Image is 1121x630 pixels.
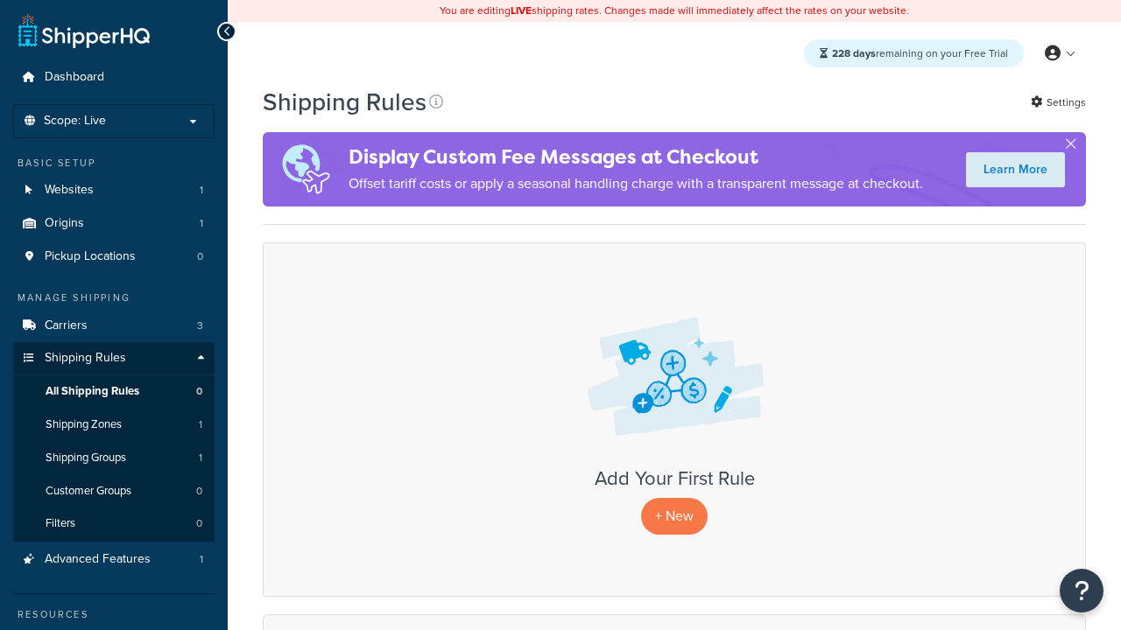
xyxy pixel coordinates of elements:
a: Origins 1 [13,207,215,240]
span: Origins [45,216,84,231]
div: Resources [13,607,215,622]
span: Scope: Live [44,114,106,129]
span: Customer Groups [46,484,131,499]
span: Websites [45,183,94,198]
a: ShipperHQ Home [18,13,150,48]
span: 1 [199,417,202,432]
span: Dashboard [45,70,104,85]
span: 1 [200,216,203,231]
a: Shipping Zones 1 [13,409,215,441]
a: Websites 1 [13,174,215,206]
span: Carriers [45,318,88,333]
a: Customer Groups 0 [13,475,215,507]
span: Shipping Zones [46,417,122,432]
a: All Shipping Rules 0 [13,375,215,408]
a: Shipping Rules [13,342,215,374]
span: 1 [200,183,203,198]
li: Filters [13,507,215,540]
span: 0 [196,516,202,531]
a: Settings [1031,90,1086,115]
li: Shipping Groups [13,442,215,474]
span: 0 [197,249,203,264]
p: + New [641,498,708,534]
span: 3 [197,318,203,333]
a: Carriers 3 [13,310,215,342]
a: Filters 0 [13,507,215,540]
div: Basic Setup [13,156,215,171]
h3: Add Your First Rule [281,468,1068,489]
li: Pickup Locations [13,241,215,273]
li: All Shipping Rules [13,375,215,408]
b: LIVE [511,3,532,18]
a: Advanced Features 1 [13,543,215,576]
span: 1 [200,552,203,567]
a: Pickup Locations 0 [13,241,215,273]
li: Shipping Zones [13,409,215,441]
h1: Shipping Rules [263,85,427,119]
strong: 228 days [832,45,876,61]
span: 0 [196,484,202,499]
a: Learn More [966,152,1065,187]
button: Open Resource Center [1060,569,1103,612]
span: Pickup Locations [45,249,136,264]
span: 1 [199,451,202,465]
span: Shipping Rules [45,351,126,366]
li: Carriers [13,310,215,342]
img: duties-banner-06bc72dcb5fe05cb3f9472aba00be2ae8eb53ab6f0d8bb03d382ba314ac3c341.png [263,132,349,206]
a: Shipping Groups 1 [13,442,215,474]
span: Filters [46,516,75,531]
h4: Display Custom Fee Messages at Checkout [349,143,923,171]
li: Websites [13,174,215,206]
div: remaining on your Free Trial [804,39,1024,67]
span: All Shipping Rules [46,384,139,399]
div: Manage Shipping [13,290,215,305]
span: 0 [196,384,202,399]
li: Advanced Features [13,543,215,576]
span: Advanced Features [45,552,151,567]
li: Origins [13,207,215,240]
li: Shipping Rules [13,342,215,542]
a: Dashboard [13,61,215,94]
p: Offset tariff costs or apply a seasonal handling charge with a transparent message at checkout. [349,171,923,196]
li: Customer Groups [13,475,215,507]
span: Shipping Groups [46,451,126,465]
